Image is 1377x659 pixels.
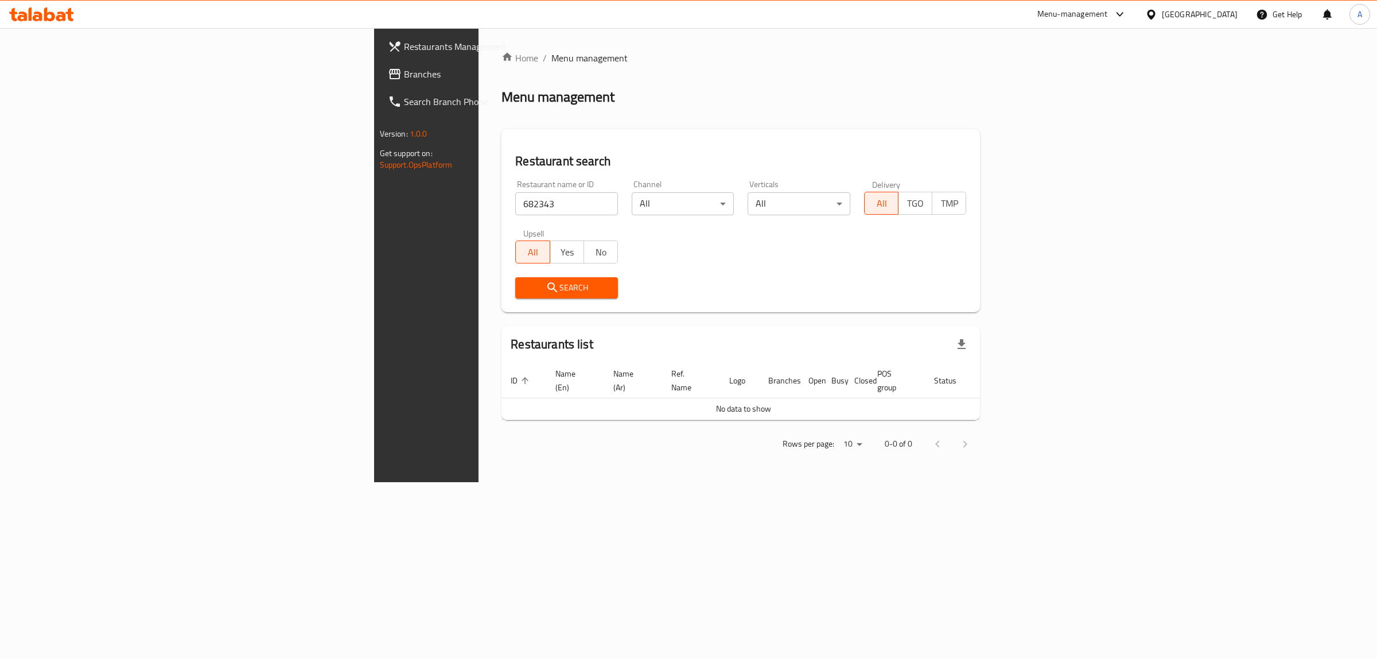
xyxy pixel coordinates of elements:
[1162,8,1238,21] div: [GEOGRAPHIC_DATA]
[885,437,912,451] p: 0-0 of 0
[822,363,845,398] th: Busy
[515,241,550,263] button: All
[380,146,433,161] span: Get support on:
[932,192,966,215] button: TMP
[1357,8,1362,21] span: A
[872,180,901,188] label: Delivery
[845,363,868,398] th: Closed
[877,367,911,394] span: POS group
[404,40,595,53] span: Restaurants Management
[501,363,1025,420] table: enhanced table
[671,367,706,394] span: Ref. Name
[869,195,894,212] span: All
[903,195,928,212] span: TGO
[523,229,544,237] label: Upsell
[380,126,408,141] span: Version:
[555,244,579,261] span: Yes
[948,331,975,358] div: Export file
[515,192,618,215] input: Search for restaurant name or ID..
[613,367,648,394] span: Name (Ar)
[511,374,532,387] span: ID
[898,192,932,215] button: TGO
[501,51,980,65] nav: breadcrumb
[550,241,584,263] button: Yes
[589,244,613,261] span: No
[520,244,545,261] span: All
[864,192,898,215] button: All
[404,67,595,81] span: Branches
[515,277,618,299] button: Search
[716,401,771,416] span: No data to show
[524,281,609,295] span: Search
[839,436,866,453] div: Rows per page:
[748,192,850,215] div: All
[404,95,595,108] span: Search Branch Phone
[511,336,593,353] h2: Restaurants list
[632,192,734,215] div: All
[379,88,604,115] a: Search Branch Phone
[759,363,799,398] th: Branches
[380,157,453,172] a: Support.OpsPlatform
[584,241,618,263] button: No
[379,60,604,88] a: Branches
[379,33,604,60] a: Restaurants Management
[934,374,971,387] span: Status
[555,367,590,394] span: Name (En)
[799,363,822,398] th: Open
[720,363,759,398] th: Logo
[783,437,834,451] p: Rows per page:
[410,126,427,141] span: 1.0.0
[937,195,962,212] span: TMP
[515,153,966,170] h2: Restaurant search
[1037,7,1108,21] div: Menu-management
